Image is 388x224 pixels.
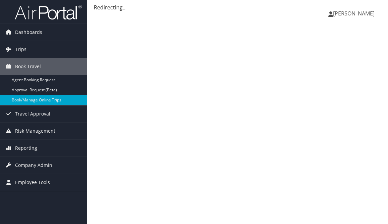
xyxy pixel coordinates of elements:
[15,4,82,20] img: airportal-logo.png
[15,105,50,122] span: Travel Approval
[94,3,381,11] div: Redirecting...
[15,123,55,139] span: Risk Management
[333,10,375,17] span: [PERSON_NAME]
[328,3,381,24] a: [PERSON_NAME]
[15,157,52,174] span: Company Admin
[15,58,41,75] span: Book Travel
[15,24,42,41] span: Dashboards
[15,174,50,191] span: Employee Tools
[15,41,26,58] span: Trips
[15,140,37,156] span: Reporting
